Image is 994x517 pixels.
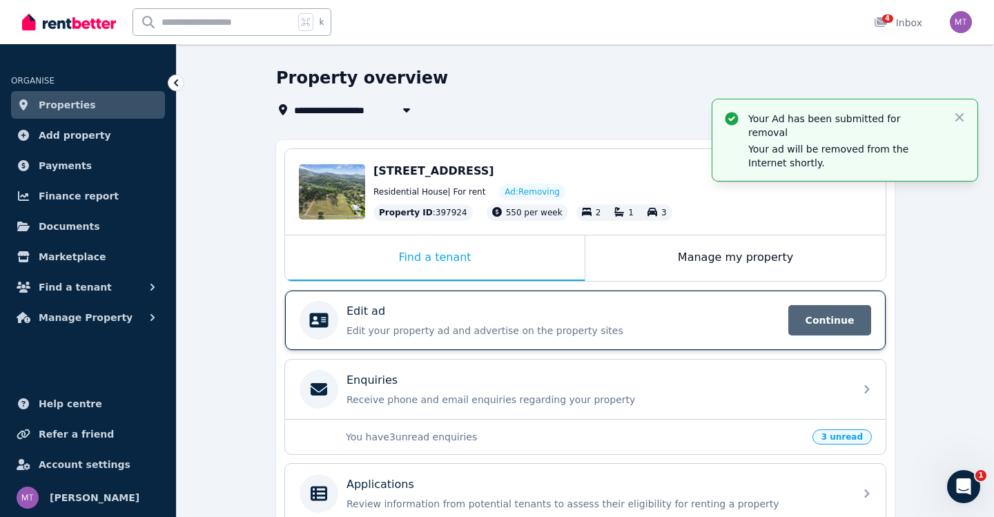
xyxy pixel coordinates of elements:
[39,188,119,204] span: Finance report
[39,456,130,473] span: Account settings
[373,186,485,197] span: Residential House | For rent
[39,157,92,174] span: Payments
[505,186,560,197] span: Ad: Removing
[346,430,804,444] p: You have 3 unread enquiries
[50,489,139,506] span: [PERSON_NAME]
[39,97,96,113] span: Properties
[319,17,324,28] span: k
[812,429,872,445] span: 3 unread
[11,451,165,478] a: Account settings
[585,235,886,281] div: Manage my property
[39,426,114,442] span: Refer a friend
[628,208,634,217] span: 1
[39,309,133,326] span: Manage Property
[11,91,165,119] a: Properties
[11,152,165,179] a: Payments
[276,67,448,89] h1: Property overview
[788,305,871,335] span: Continue
[285,235,585,281] div: Find a tenant
[748,142,942,170] p: Your ad will be removed from the Internet shortly.
[39,218,100,235] span: Documents
[373,164,494,177] span: [STREET_ADDRESS]
[17,487,39,509] img: Matt Teague
[285,291,886,350] a: Edit adEdit your property ad and advertise on the property sitesContinue
[506,208,563,217] span: 550 per week
[11,390,165,418] a: Help centre
[874,16,922,30] div: Inbox
[22,12,116,32] img: RentBetter
[39,248,106,265] span: Marketplace
[347,372,398,389] p: Enquiries
[373,204,473,221] div: : 397924
[11,121,165,149] a: Add property
[11,304,165,331] button: Manage Property
[11,182,165,210] a: Finance report
[347,393,846,407] p: Receive phone and email enquiries regarding your property
[347,303,385,320] p: Edit ad
[347,497,846,511] p: Review information from potential tenants to assess their eligibility for renting a property
[950,11,972,33] img: Matt Teague
[882,14,893,23] span: 4
[975,470,986,481] span: 1
[11,273,165,301] button: Find a tenant
[39,396,102,412] span: Help centre
[947,470,980,503] iframe: Intercom live chat
[11,420,165,448] a: Refer a friend
[748,112,942,139] p: Your Ad has been submitted for removal
[285,360,886,419] a: EnquiriesReceive phone and email enquiries regarding your property
[11,213,165,240] a: Documents
[39,279,112,295] span: Find a tenant
[347,324,780,338] p: Edit your property ad and advertise on the property sites
[11,76,55,86] span: ORGANISE
[39,127,111,144] span: Add property
[661,208,667,217] span: 3
[11,243,165,271] a: Marketplace
[596,208,601,217] span: 2
[379,207,433,218] span: Property ID
[347,476,414,493] p: Applications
